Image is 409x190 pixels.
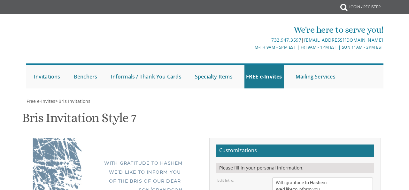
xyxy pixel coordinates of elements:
a: 732.947.3597 [271,37,301,43]
div: | [145,36,383,44]
span: Free e-Invites [27,98,55,104]
a: Specialty Items [193,65,234,88]
a: Informals / Thank You Cards [109,65,183,88]
span: Bris Invitations [58,98,90,104]
a: FREE e-Invites [244,65,284,88]
a: Invitations [32,65,62,88]
div: M-Th 9am - 5pm EST | Fri 9am - 1pm EST | Sun 11am - 3pm EST [145,44,383,51]
span: > [55,98,90,104]
a: Benchers [72,65,99,88]
a: Free e-Invites [26,98,55,104]
label: Edit Intro: [217,178,234,183]
a: [EMAIL_ADDRESS][DOMAIN_NAME] [304,37,383,43]
div: Please fill in your personal information. [216,163,374,173]
h2: Customizations [216,145,374,157]
a: Bris Invitations [58,98,90,104]
a: Mailing Services [294,65,337,88]
h1: Bris Invitation Style 7 [22,111,136,130]
div: We're here to serve you! [145,23,383,36]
